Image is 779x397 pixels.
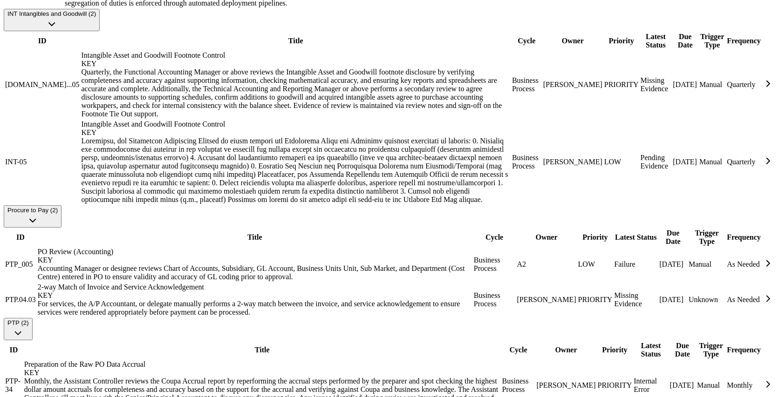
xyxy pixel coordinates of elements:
[597,341,633,359] th: Priority
[670,341,696,359] th: Due Date
[578,260,613,269] div: LOW
[615,291,658,308] div: Missing Evidence
[598,381,632,390] div: PRIORITY
[517,260,576,269] div: A2
[640,32,672,50] th: Latest Status
[7,319,29,326] span: PTP (2)
[688,229,725,246] th: Trigger Type
[4,9,100,31] button: INT Intangibles and Goodwill (2)
[726,247,761,282] td: As Needed
[543,158,602,166] div: [PERSON_NAME]
[641,154,671,170] div: Pending Evidence
[699,32,725,50] th: Trigger Type
[82,60,511,68] div: KEY
[38,256,472,264] div: KEY
[38,291,472,300] div: KEY
[641,76,671,93] div: Missing Evidence
[543,81,602,89] div: [PERSON_NAME]
[24,360,500,377] div: Preparation of the Raw PO Data Accrual
[473,247,516,282] td: Business Process
[699,120,725,204] td: Manual
[537,381,596,390] div: [PERSON_NAME]
[688,247,725,282] td: Manual
[7,10,96,17] span: INT Intangibles and Goodwill (2)
[512,51,542,119] td: Business Process
[5,120,80,204] td: INT-05
[673,81,697,89] div: [DATE]
[672,32,698,50] th: Due Date
[5,247,36,282] td: PTP_005
[5,229,36,246] th: ID
[512,120,542,204] td: Business Process
[38,248,472,264] div: PO Review (Accounting)
[726,32,761,50] th: Frequency
[604,81,639,89] div: PRIORITY
[699,51,725,119] td: Manual
[82,68,511,118] div: Quarterly, the Functional Accounting Manager or above reviews the Intangible Asset and Goodwill f...
[578,296,613,304] div: PRIORITY
[543,32,603,50] th: Owner
[614,229,658,246] th: Latest Status
[659,260,687,269] div: [DATE]
[37,229,472,246] th: Title
[82,51,511,68] div: Intangible Asset and Goodwill Footnote Control
[512,32,542,50] th: Cycle
[673,158,697,166] div: [DATE]
[536,341,596,359] th: Owner
[5,32,80,50] th: ID
[38,283,472,300] div: 2-way Match of Invoice and Service Acknowledgement
[578,229,613,246] th: Priority
[659,229,687,246] th: Due Date
[5,51,80,119] td: [DOMAIN_NAME]...05
[5,341,23,359] th: ID
[634,377,668,394] div: Internal Error
[517,229,577,246] th: Owner
[615,260,658,269] div: Failure
[38,300,472,316] div: For services, the A/P Accountant, or delegate manually performs a 2-way match between the invoice...
[726,229,761,246] th: Frequency
[473,229,516,246] th: Cycle
[81,32,511,50] th: Title
[4,318,33,340] button: PTP (2)
[5,283,36,317] td: PTP.04.03
[604,158,639,166] div: LOW
[82,137,511,204] div: Quarterly, the Functional Accounting Manager or above reviews the Intangible Asset and Goodwill f...
[604,32,639,50] th: Priority
[726,341,761,359] th: Frequency
[473,283,516,317] td: Business Process
[726,51,761,119] td: Quarterly
[726,283,761,317] td: As Needed
[726,120,761,204] td: Quarterly
[38,264,472,281] div: Accounting Manager or designee reviews Chart of Accounts, Subsidiary, GL Account, Business Units ...
[24,369,500,377] div: KEY
[4,205,61,228] button: Procure to Pay (2)
[24,341,501,359] th: Title
[697,341,725,359] th: Trigger Type
[659,296,687,304] div: [DATE]
[82,120,511,137] div: Intangible Asset and Goodwill Footnote Control
[670,381,695,390] div: [DATE]
[633,341,668,359] th: Latest Status
[517,296,576,304] div: [PERSON_NAME]
[82,128,511,137] div: KEY
[688,283,725,317] td: Unknown
[502,341,535,359] th: Cycle
[7,207,58,214] span: Procure to Pay (2)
